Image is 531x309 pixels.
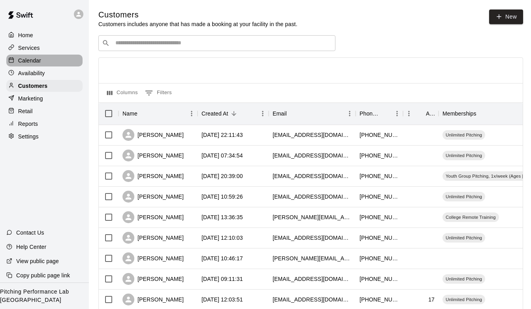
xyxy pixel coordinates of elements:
p: View public page [16,257,59,265]
div: [PERSON_NAME] [122,294,184,305]
div: Created At [198,102,269,125]
div: Services [6,42,83,54]
span: College Remote Training [442,214,499,220]
span: Unlimited Pitching [442,296,485,303]
div: +15024457682 [360,152,399,159]
button: Sort [228,108,239,119]
button: Sort [137,108,149,119]
div: merlehenry@bbtel.com [273,193,352,201]
div: +15026437983 [360,254,399,262]
div: billy.shade@lge-ku.com [273,254,352,262]
a: Availability [6,67,83,79]
span: Unlimited Pitching [442,235,485,241]
div: College Remote Training [442,212,499,222]
div: [PERSON_NAME] [122,252,184,264]
button: Menu [391,108,403,119]
div: [PERSON_NAME] [122,232,184,244]
div: Memberships [442,102,476,125]
div: [PERSON_NAME] [122,129,184,141]
h5: Customers [98,9,298,20]
a: Calendar [6,55,83,66]
button: Sort [415,108,426,119]
div: seth.breitner@gmail.com [273,213,352,221]
div: [PERSON_NAME] [122,150,184,161]
div: billshade576@gmail.com [273,234,352,242]
div: Unlimited Pitching [442,192,485,201]
p: Retail [18,107,33,115]
div: [PERSON_NAME] [122,170,184,182]
div: 2025-08-26 10:46:17 [201,254,243,262]
div: acguldenschuh@gmail.com [273,275,352,283]
div: Name [119,102,198,125]
a: New [489,9,523,24]
div: +15027778456 [360,172,399,180]
button: Sort [476,108,488,119]
p: Settings [18,133,39,140]
div: Age [426,102,435,125]
div: [PERSON_NAME] [122,211,184,223]
div: nettm26@stxtigers.com [273,296,352,303]
p: Services [18,44,40,52]
p: Calendar [18,57,41,64]
div: Age [403,102,439,125]
div: Phone Number [356,102,403,125]
button: Show filters [143,87,174,99]
div: Email [273,102,287,125]
div: +15025445525 [360,275,399,283]
p: Help Center [16,243,46,251]
p: Reports [18,120,38,128]
button: Menu [257,108,269,119]
a: Customers [6,80,83,92]
button: Select columns [105,87,140,99]
div: +15027808458 [360,131,399,139]
button: Sort [287,108,298,119]
a: Reports [6,118,83,130]
p: Marketing [18,95,43,102]
button: Menu [344,108,356,119]
a: Retail [6,105,83,117]
button: Sort [380,108,391,119]
div: +15022719652 [360,193,399,201]
div: Unlimited Pitching [442,233,485,243]
div: 2025-09-08 22:11:43 [201,131,243,139]
a: Settings [6,131,83,142]
p: Customers [18,82,47,90]
div: 2025-08-26 12:10:03 [201,234,243,242]
div: +15027085977 [360,296,399,303]
button: Menu [403,108,415,119]
div: 2025-09-01 10:59:26 [201,193,243,201]
div: Email [269,102,356,125]
a: Marketing [6,93,83,104]
div: Created At [201,102,228,125]
div: 2025-09-08 07:34:54 [201,152,243,159]
div: [PERSON_NAME] [122,191,184,203]
p: Availability [18,69,45,77]
div: [PERSON_NAME] [122,273,184,285]
span: Unlimited Pitching [442,276,485,282]
div: Unlimited Pitching [442,151,485,160]
div: evan@nahsi.com [273,172,352,180]
p: Contact Us [16,229,44,237]
div: 2025-09-07 20:39:00 [201,172,243,180]
span: Unlimited Pitching [442,193,485,200]
div: Phone Number [360,102,380,125]
div: 2025-08-25 09:11:31 [201,275,243,283]
div: +15026437983 [360,234,399,242]
button: Menu [186,108,198,119]
p: Customers includes anyone that has made a booking at your facility in the past. [98,20,298,28]
span: Unlimited Pitching [442,132,485,138]
div: 17 [428,296,435,303]
div: Unlimited Pitching [442,130,485,140]
span: Unlimited Pitching [442,152,485,159]
div: Search customers by name or email [98,35,335,51]
a: Home [6,29,83,41]
p: Home [18,31,33,39]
